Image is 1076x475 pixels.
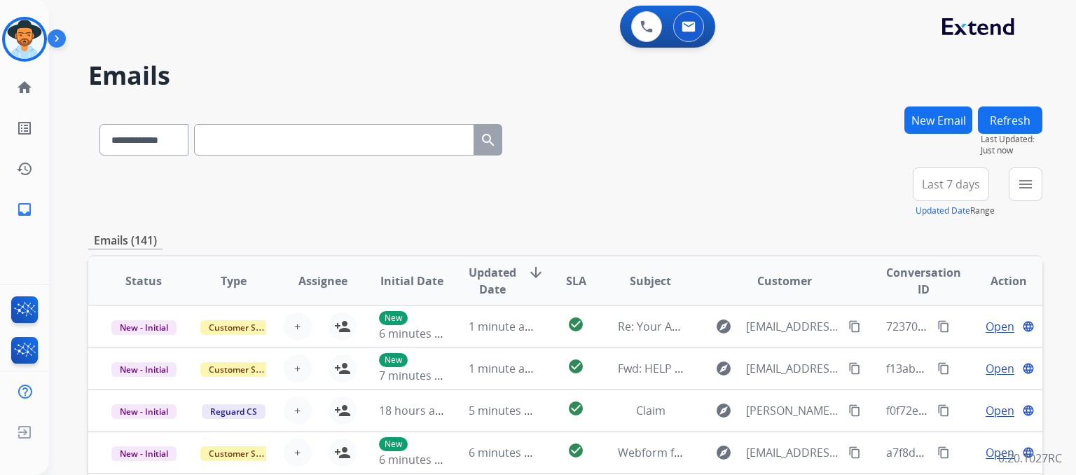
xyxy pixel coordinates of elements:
button: + [284,312,312,340]
mat-icon: inbox [16,201,33,218]
mat-icon: arrow_downward [527,264,544,281]
mat-icon: content_copy [848,362,861,375]
button: Refresh [978,106,1042,134]
th: Action [953,256,1042,305]
span: 7 minutes ago [379,368,454,383]
span: [PERSON_NAME][EMAIL_ADDRESS][DOMAIN_NAME] [746,402,840,419]
mat-icon: history [16,160,33,177]
span: Re: Your Ashley warranty is still active [618,319,815,334]
mat-icon: language [1022,404,1035,417]
span: + [294,360,301,377]
span: 6 minutes ago [469,445,544,460]
button: Updated Date [916,205,970,216]
span: Status [125,273,162,289]
span: Initial Date [380,273,443,289]
span: Open [986,318,1014,335]
mat-icon: explore [715,444,732,461]
span: [EMAIL_ADDRESS][DOMAIN_NAME] [746,360,840,377]
mat-icon: list_alt [16,120,33,137]
mat-icon: check_circle [567,442,584,459]
span: [EMAIL_ADDRESS][DOMAIN_NAME] [746,444,840,461]
mat-icon: explore [715,402,732,419]
span: + [294,444,301,461]
span: New - Initial [111,362,177,377]
p: New [379,353,408,367]
mat-icon: person_add [334,402,351,419]
p: Emails (141) [88,232,163,249]
p: New [379,311,408,325]
span: Range [916,205,995,216]
span: Reguard CS [202,404,265,419]
mat-icon: content_copy [848,320,861,333]
mat-icon: check_circle [567,316,584,333]
p: New [379,437,408,451]
button: New Email [904,106,972,134]
button: + [284,397,312,425]
button: + [284,439,312,467]
img: avatar [5,20,44,59]
mat-icon: content_copy [848,446,861,459]
button: Last 7 days [913,167,989,201]
mat-icon: home [16,79,33,96]
span: Just now [981,145,1042,156]
span: Updated Date [469,264,516,298]
span: 6 minutes ago [379,326,454,341]
span: Assignee [298,273,347,289]
span: 5 minutes ago [469,403,544,418]
mat-icon: content_copy [937,404,950,417]
mat-icon: person_add [334,318,351,335]
mat-icon: check_circle [567,358,584,375]
mat-icon: explore [715,360,732,377]
span: Claim [636,403,665,418]
mat-icon: person_add [334,444,351,461]
h2: Emails [88,62,1042,90]
span: 1 minute ago [469,361,538,376]
span: New - Initial [111,320,177,335]
span: SLA [566,273,586,289]
span: Type [221,273,247,289]
mat-icon: content_copy [848,404,861,417]
mat-icon: content_copy [937,320,950,333]
span: Open [986,444,1014,461]
mat-icon: person_add [334,360,351,377]
button: + [284,354,312,383]
span: Subject [630,273,671,289]
span: Last 7 days [922,181,980,187]
mat-icon: search [480,132,497,149]
mat-icon: check_circle [567,400,584,417]
span: Conversation ID [886,264,961,298]
span: Customer Support [200,320,291,335]
span: [EMAIL_ADDRESS][DOMAIN_NAME] [746,318,840,335]
mat-icon: menu [1017,176,1034,193]
span: 18 hours ago [379,403,448,418]
span: Customer Support [200,362,291,377]
mat-icon: language [1022,446,1035,459]
mat-icon: explore [715,318,732,335]
span: Open [986,360,1014,377]
span: Customer Support [200,446,291,461]
span: New - Initial [111,446,177,461]
span: New - Initial [111,404,177,419]
span: Customer [757,273,812,289]
span: Webform from [EMAIL_ADDRESS][DOMAIN_NAME] on [DATE] [618,445,935,460]
mat-icon: content_copy [937,362,950,375]
span: 6 minutes ago [379,452,454,467]
span: Last Updated: [981,134,1042,145]
mat-icon: language [1022,320,1035,333]
span: + [294,402,301,419]
span: Fwd: HELP ME!!!!!!!!!!!!!!!!!!!!!!!!!!!!!!!!!!!!!!!!!!!!!!! [618,361,822,376]
mat-icon: content_copy [937,446,950,459]
span: Open [986,402,1014,419]
span: 1 minute ago [469,319,538,334]
p: 0.20.1027RC [998,450,1062,467]
mat-icon: language [1022,362,1035,375]
span: + [294,318,301,335]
